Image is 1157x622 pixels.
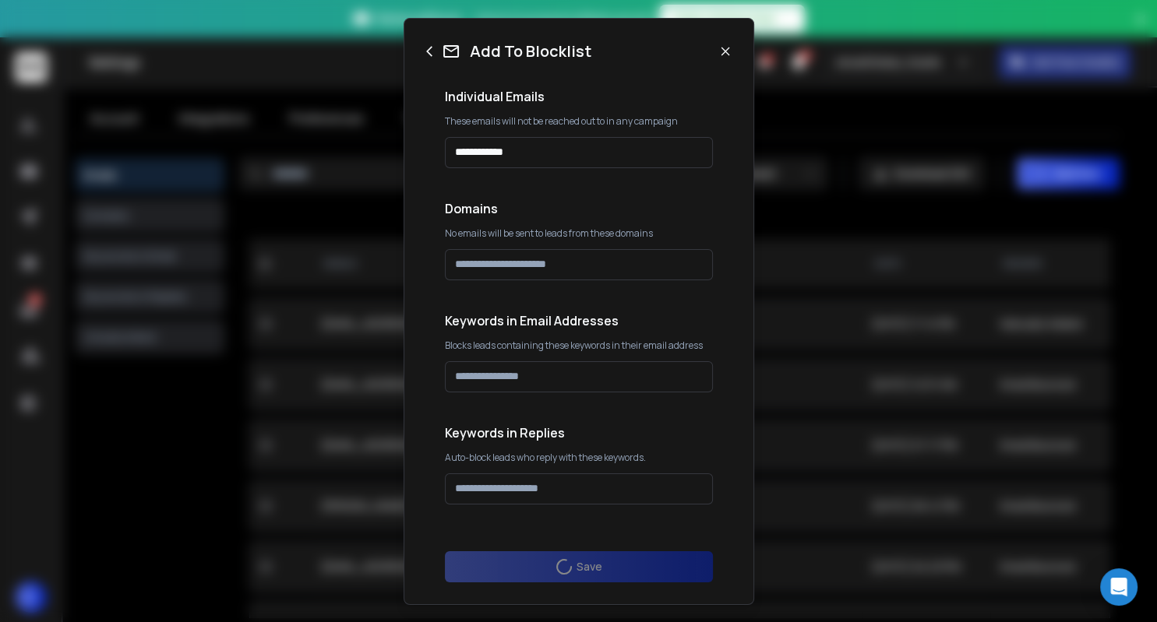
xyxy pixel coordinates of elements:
h1: Domains [445,199,713,218]
div: Open Intercom Messenger [1100,568,1138,606]
p: These emails will not be reached out to in any campaign [445,115,713,128]
h1: Individual Emails [445,87,713,106]
h1: Keywords in Email Addresses [445,311,713,330]
p: Auto-block leads who reply with these keywords. [445,452,713,464]
p: Blocks leads containing these keywords in their email address [445,339,713,352]
p: No emails will be sent to leads from these domains [445,227,713,240]
h1: Keywords in Replies [445,423,713,442]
